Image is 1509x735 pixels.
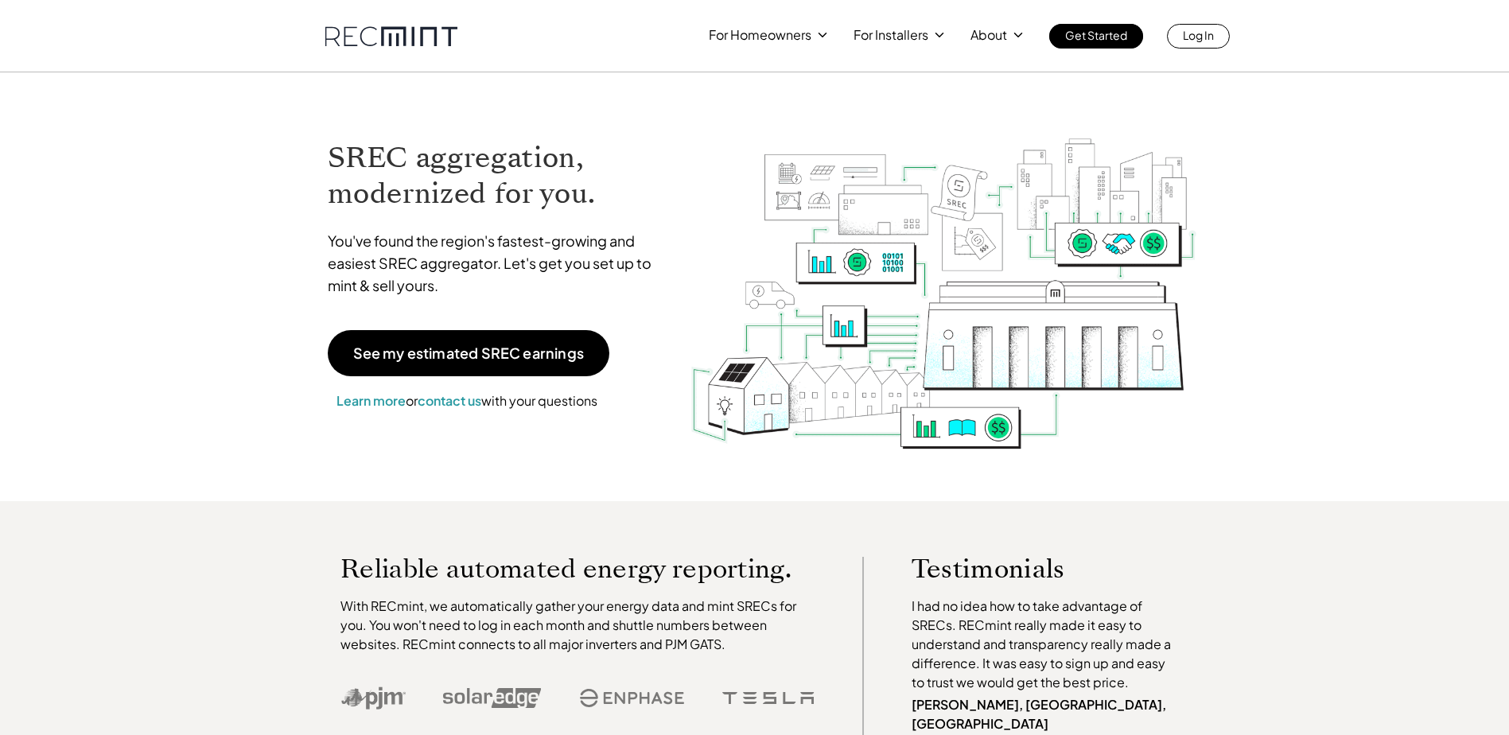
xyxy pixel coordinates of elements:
[418,392,481,409] a: contact us
[328,140,667,212] h1: SREC aggregation, modernized for you.
[353,346,584,360] p: See my estimated SREC earnings
[912,695,1179,733] p: [PERSON_NAME], [GEOGRAPHIC_DATA], [GEOGRAPHIC_DATA]
[1167,24,1230,49] a: Log In
[709,24,811,46] p: For Homeowners
[690,96,1197,453] img: RECmint value cycle
[340,597,815,654] p: With RECmint, we automatically gather your energy data and mint SRECs for you. You won't need to ...
[912,597,1179,692] p: I had no idea how to take advantage of SRECs. RECmint really made it easy to understand and trans...
[328,391,606,411] p: or with your questions
[1065,24,1127,46] p: Get Started
[1049,24,1143,49] a: Get Started
[340,557,815,581] p: Reliable automated energy reporting.
[854,24,928,46] p: For Installers
[1183,24,1214,46] p: Log In
[328,230,667,297] p: You've found the region's fastest-growing and easiest SREC aggregator. Let's get you set up to mi...
[328,330,609,376] a: See my estimated SREC earnings
[912,557,1149,581] p: Testimonials
[336,392,406,409] a: Learn more
[970,24,1007,46] p: About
